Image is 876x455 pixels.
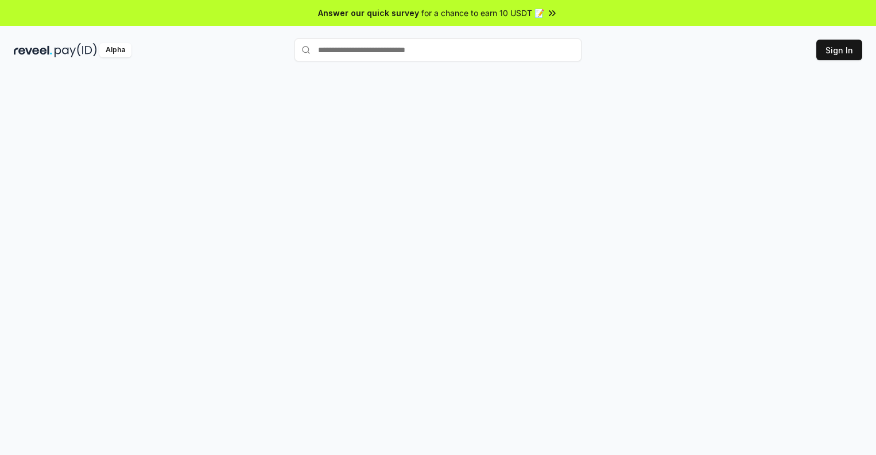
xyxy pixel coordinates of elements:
[816,40,862,60] button: Sign In
[14,43,52,57] img: reveel_dark
[318,7,419,19] span: Answer our quick survey
[55,43,97,57] img: pay_id
[99,43,131,57] div: Alpha
[421,7,544,19] span: for a chance to earn 10 USDT 📝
